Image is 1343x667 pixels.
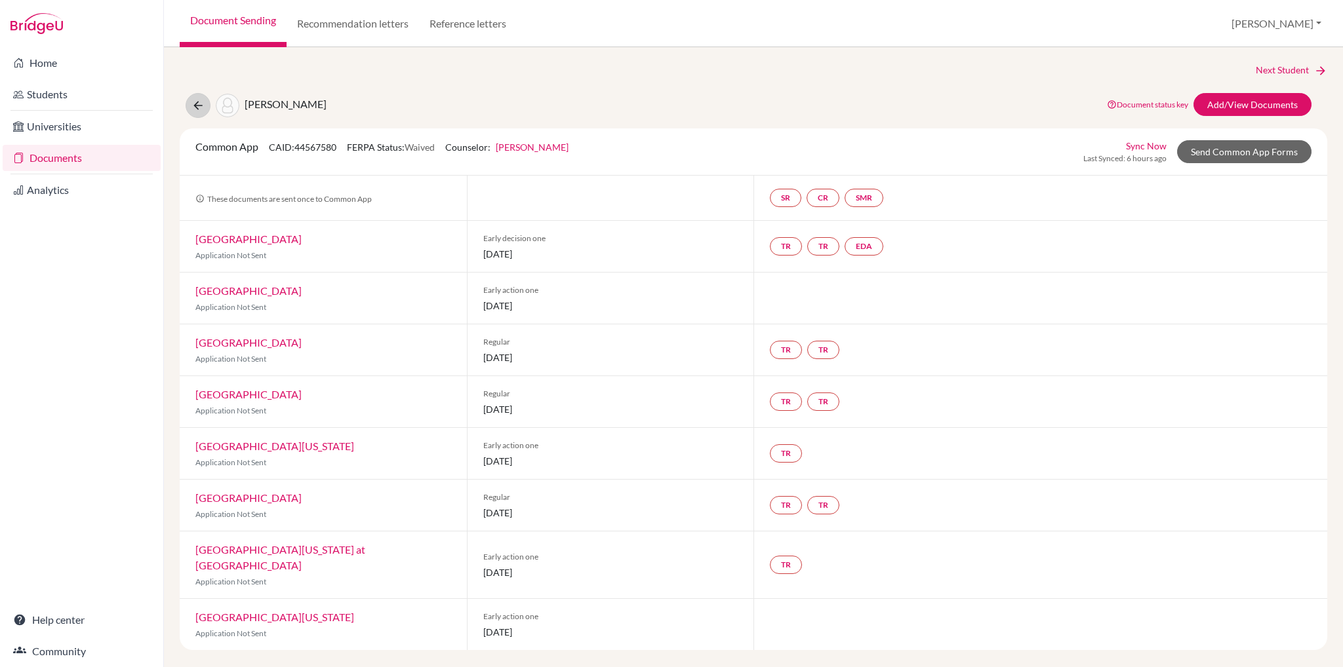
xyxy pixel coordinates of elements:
[3,638,161,664] a: Community
[483,336,738,348] span: Regular
[3,113,161,140] a: Universities
[483,247,738,261] span: [DATE]
[245,98,327,110] span: [PERSON_NAME]
[195,194,372,204] span: These documents are sent once to Common App
[3,607,161,633] a: Help center
[3,177,161,203] a: Analytics
[195,440,354,452] a: [GEOGRAPHIC_DATA][US_STATE]
[483,388,738,400] span: Regular
[195,250,266,260] span: Application Not Sent
[807,189,839,207] a: CR
[1226,11,1327,36] button: [PERSON_NAME]
[807,341,839,359] a: TR
[445,142,569,153] span: Counselor:
[195,233,302,245] a: [GEOGRAPHIC_DATA]
[770,341,802,359] a: TR
[845,237,883,256] a: EDA
[483,402,738,416] span: [DATE]
[483,491,738,503] span: Regular
[10,13,63,34] img: Bridge-U
[195,388,302,400] a: [GEOGRAPHIC_DATA]
[195,628,266,638] span: Application Not Sent
[770,189,801,207] a: SR
[483,299,738,313] span: [DATE]
[3,145,161,171] a: Documents
[195,336,302,349] a: [GEOGRAPHIC_DATA]
[483,284,738,296] span: Early action one
[770,496,802,514] a: TR
[195,354,266,364] span: Application Not Sent
[195,406,266,415] span: Application Not Sent
[195,611,354,623] a: [GEOGRAPHIC_DATA][US_STATE]
[195,509,266,519] span: Application Not Sent
[483,351,738,364] span: [DATE]
[195,491,302,504] a: [GEOGRAPHIC_DATA]
[347,142,435,153] span: FERPA Status:
[496,142,569,153] a: [PERSON_NAME]
[483,506,738,520] span: [DATE]
[1083,153,1167,164] span: Last Synced: 6 hours ago
[1107,100,1188,109] a: Document status key
[807,392,839,411] a: TR
[405,142,435,153] span: Waived
[770,392,802,411] a: TR
[483,625,738,639] span: [DATE]
[483,611,738,622] span: Early action one
[483,454,738,468] span: [DATE]
[483,440,738,451] span: Early action one
[195,140,258,153] span: Common App
[770,237,802,256] a: TR
[770,556,802,574] a: TR
[195,284,302,297] a: [GEOGRAPHIC_DATA]
[483,551,738,563] span: Early action one
[1256,63,1327,77] a: Next Student
[1193,93,1312,116] a: Add/View Documents
[1126,139,1167,153] a: Sync Now
[807,237,839,256] a: TR
[770,444,802,463] a: TR
[3,50,161,76] a: Home
[195,302,266,312] span: Application Not Sent
[195,457,266,467] span: Application Not Sent
[1177,140,1312,163] a: Send Common App Forms
[3,81,161,107] a: Students
[195,577,266,586] span: Application Not Sent
[483,565,738,579] span: [DATE]
[195,543,365,571] a: [GEOGRAPHIC_DATA][US_STATE] at [GEOGRAPHIC_DATA]
[807,496,839,514] a: TR
[483,233,738,244] span: Early decision one
[845,189,883,207] a: SMR
[269,142,336,153] span: CAID: 44567580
